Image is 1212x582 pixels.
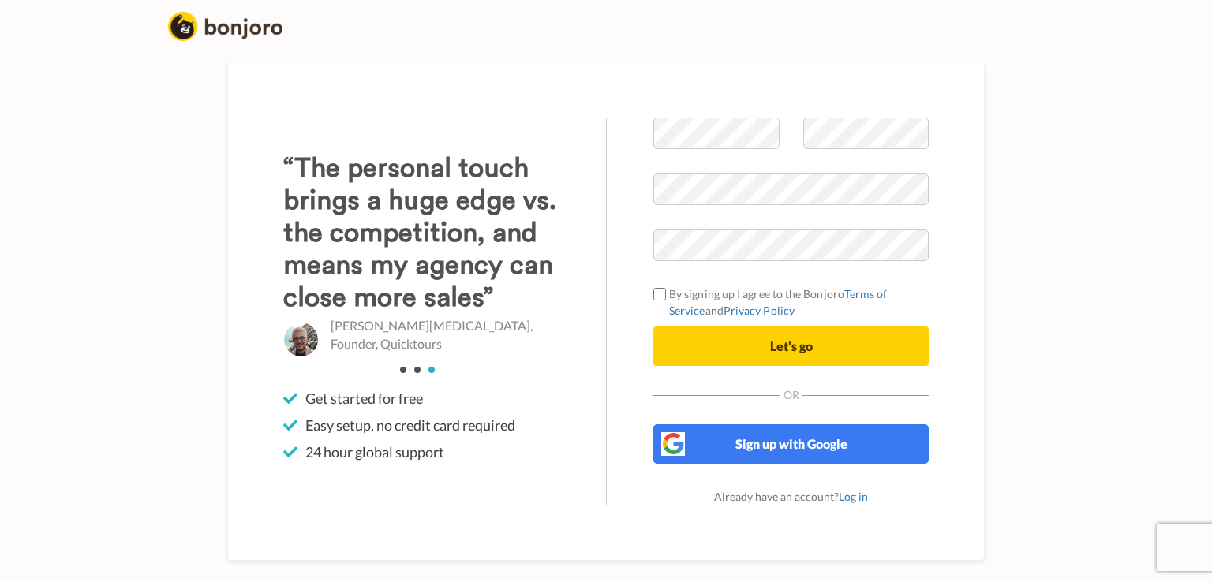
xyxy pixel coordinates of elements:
h3: “The personal touch brings a huge edge vs. the competition, and means my agency can close more sa... [283,152,559,314]
a: Terms of Service [669,287,888,317]
span: Let's go [770,338,813,353]
a: Log in [839,490,868,503]
span: Easy setup, no credit card required [305,416,515,435]
input: By signing up I agree to the BonjoroTerms of ServiceandPrivacy Policy [653,288,666,300]
img: logo_full.png [168,12,282,41]
span: Or [780,390,802,401]
span: Get started for free [305,389,423,408]
label: By signing up I agree to the Bonjoro and [653,285,929,319]
span: Sign up with Google [735,436,847,451]
p: [PERSON_NAME][MEDICAL_DATA], Founder, Quicktours [331,317,559,353]
span: 24 hour global support [305,442,444,461]
a: Privacy Policy [724,304,795,317]
button: Let's go [653,326,929,366]
img: Daniel Nix, Founder, Quicktours [283,322,319,357]
button: Sign up with Google [653,424,929,464]
span: Already have an account? [714,490,868,503]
